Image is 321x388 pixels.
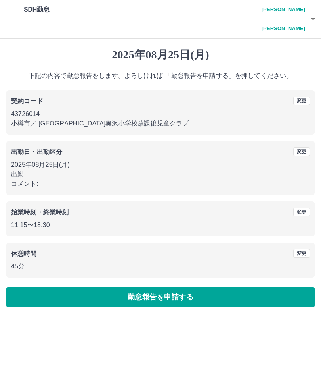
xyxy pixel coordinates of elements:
p: 2025年08月25日(月) [11,160,310,170]
button: 変更 [293,97,310,105]
button: 勤怠報告を申請する [6,287,315,307]
p: 小樽市 ／ [GEOGRAPHIC_DATA]奥沢小学校放課後児童クラブ [11,119,310,128]
p: 出勤 [11,170,310,179]
b: 契約コード [11,98,43,104]
p: 43726014 [11,109,310,119]
button: 変更 [293,249,310,258]
p: 11:15 〜 18:30 [11,220,310,230]
p: 45分 [11,262,310,271]
b: 出勤日・出勤区分 [11,149,62,155]
h1: 2025年08月25日(月) [6,48,315,62]
button: 変更 [293,147,310,156]
p: コメント: [11,179,310,189]
p: 下記の内容で勤怠報告をします。よろしければ 「勤怠報告を申請する」を押してください。 [6,71,315,81]
b: 始業時刻・終業時刻 [11,209,69,216]
b: 休憩時間 [11,250,37,257]
button: 変更 [293,208,310,216]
